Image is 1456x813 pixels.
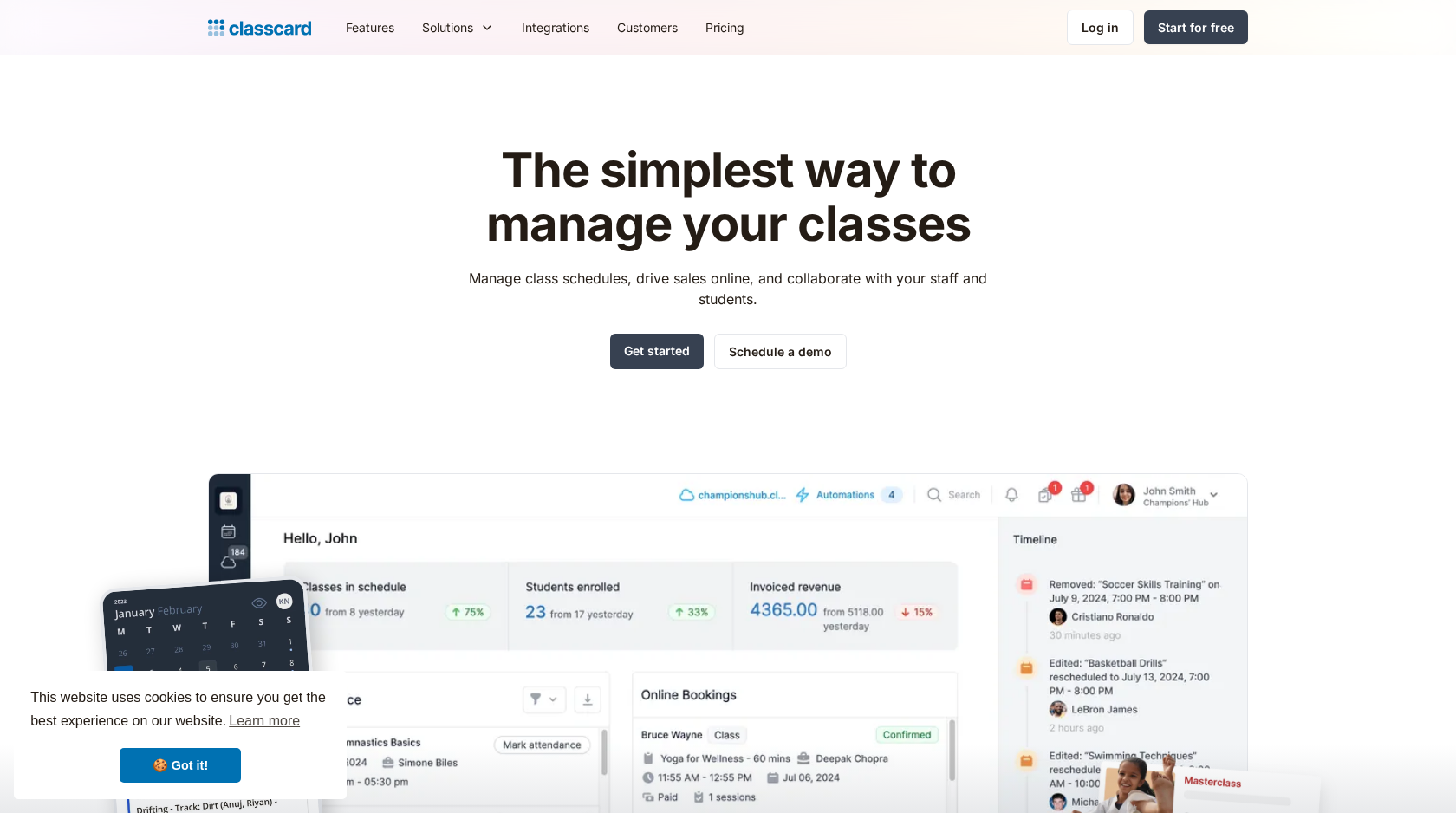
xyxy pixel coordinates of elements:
[453,268,1004,309] p: Manage class schedules, drive sales online, and collaborate with your staff and students.
[208,16,311,40] a: home
[332,8,408,47] a: Features
[603,8,692,47] a: Customers
[408,8,508,47] div: Solutions
[1082,18,1119,36] div: Log in
[30,687,330,734] span: This website uses cookies to ensure you get the best experience on our website.
[453,144,1004,250] h1: The simplest way to manage your classes
[714,334,847,369] a: Schedule a demo
[14,671,347,799] div: cookieconsent
[1144,10,1248,44] a: Start for free
[610,334,704,369] a: Get started
[1158,18,1234,36] div: Start for free
[226,708,302,734] a: learn more about cookies
[508,8,603,47] a: Integrations
[120,748,241,783] a: dismiss cookie message
[422,18,473,36] div: Solutions
[1067,10,1134,45] a: Log in
[692,8,758,47] a: Pricing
